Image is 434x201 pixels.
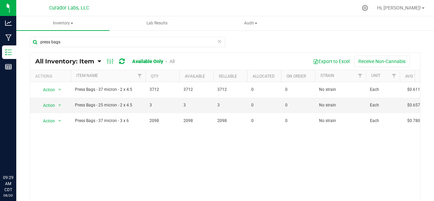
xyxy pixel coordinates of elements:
span: $0.61145 [404,85,428,95]
span: Action [37,116,55,126]
span: 0 [251,118,277,124]
button: Receive Non-Cannabis [354,56,410,67]
span: 0 [285,118,311,124]
span: Hi, [PERSON_NAME]! [377,5,421,11]
p: 08/20 [3,193,13,198]
a: Qty [151,74,158,79]
span: No strain [319,102,362,108]
a: Available Only [132,59,163,64]
span: 3712 [183,86,209,93]
inline-svg: Manufacturing [5,34,12,41]
iframe: Resource center [7,147,27,167]
a: Strain [320,73,334,78]
div: Actions [35,74,68,79]
input: Search Item Name, Retail Display Name, SKU, Part Number... [30,37,225,47]
span: No strain [319,86,362,93]
span: 2098 [150,118,175,124]
span: Curador Labs, LLC [49,5,89,11]
a: Available [185,74,205,79]
span: 3 [150,102,175,108]
span: Clear [217,37,222,46]
span: select [56,116,64,126]
span: 0 [251,86,277,93]
span: Each [370,102,396,108]
span: No strain [319,118,362,124]
span: 2098 [183,118,209,124]
span: Each [370,86,396,93]
a: Sellable [219,74,237,79]
a: Filter [134,70,145,82]
span: Press Bags - 37 micron - 3 x 6 [75,118,141,124]
span: 0 [285,86,311,93]
span: 3712 [150,86,175,93]
p: 09:29 AM CDT [3,175,13,193]
span: $0.65740 [404,100,428,110]
inline-svg: Analytics [5,20,12,26]
span: 3712 [217,86,243,93]
a: Audit [204,16,297,31]
inline-svg: Reports [5,63,12,70]
span: 0 [251,102,277,108]
span: select [56,101,64,110]
span: $0.78045 [404,116,428,126]
a: Unit [371,73,380,78]
span: 3 [217,102,243,108]
a: All Inventory: Item [35,58,98,65]
span: All Inventory: Item [35,58,94,65]
a: Allocated [253,74,275,79]
a: All [170,59,175,64]
button: Export to Excel [309,56,354,67]
span: Audit [204,17,297,30]
a: Filter [389,70,400,82]
span: 3 [183,102,209,108]
a: Lab Results [110,16,203,31]
span: Each [370,118,396,124]
span: Action [37,101,55,110]
a: Item Name [76,73,98,78]
span: Action [37,85,55,95]
span: Press Bags - 37 micron - 2 x 4.5 [75,86,141,93]
span: 0 [285,102,311,108]
span: Press Bags - 25 micron - 2 x 4.5 [75,102,141,108]
a: On Order [287,74,306,79]
a: Filter [355,70,366,82]
span: Lab Results [137,20,177,26]
div: Manage settings [361,5,369,11]
span: select [56,85,64,95]
a: Inventory [16,16,110,31]
inline-svg: Inventory [5,49,12,56]
span: 2098 [217,118,243,124]
iframe: Resource center unread badge [20,146,28,154]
